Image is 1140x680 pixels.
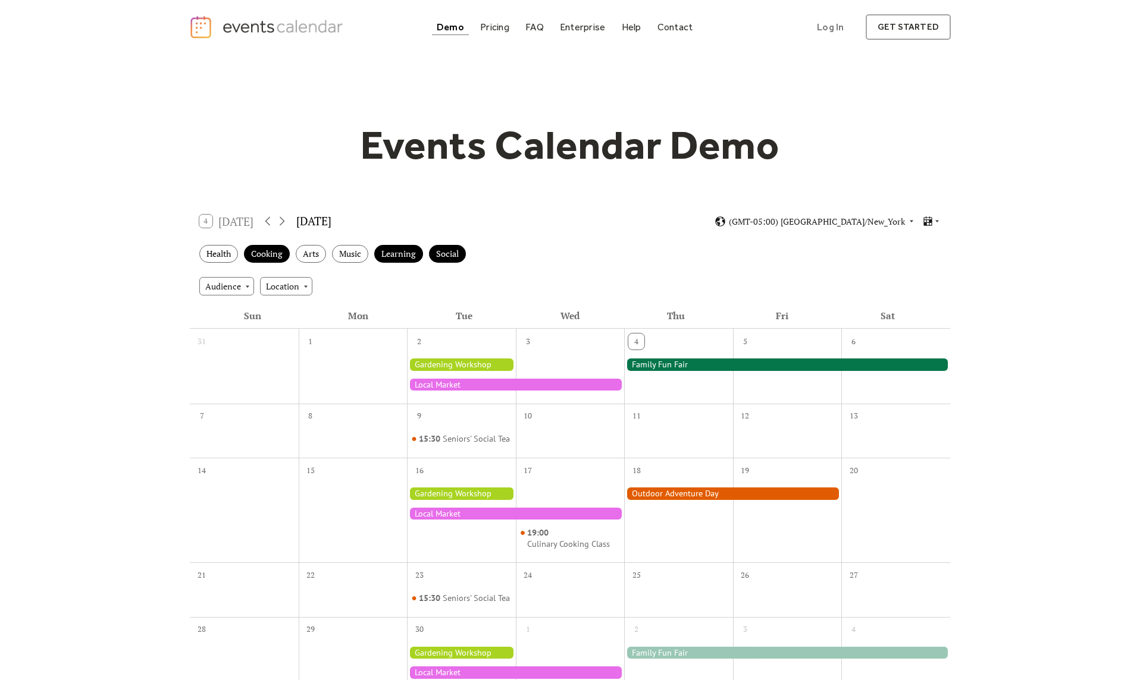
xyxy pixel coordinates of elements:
[437,24,464,30] div: Demo
[653,19,698,35] a: Contact
[432,19,469,35] a: Demo
[521,19,549,35] a: FAQ
[657,24,693,30] div: Contact
[805,14,856,40] a: Log In
[189,15,346,39] a: home
[866,14,951,40] a: get started
[560,24,605,30] div: Enterprise
[617,19,646,35] a: Help
[622,24,641,30] div: Help
[480,24,509,30] div: Pricing
[342,121,798,169] h1: Events Calendar Demo
[475,19,514,35] a: Pricing
[525,24,544,30] div: FAQ
[555,19,610,35] a: Enterprise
